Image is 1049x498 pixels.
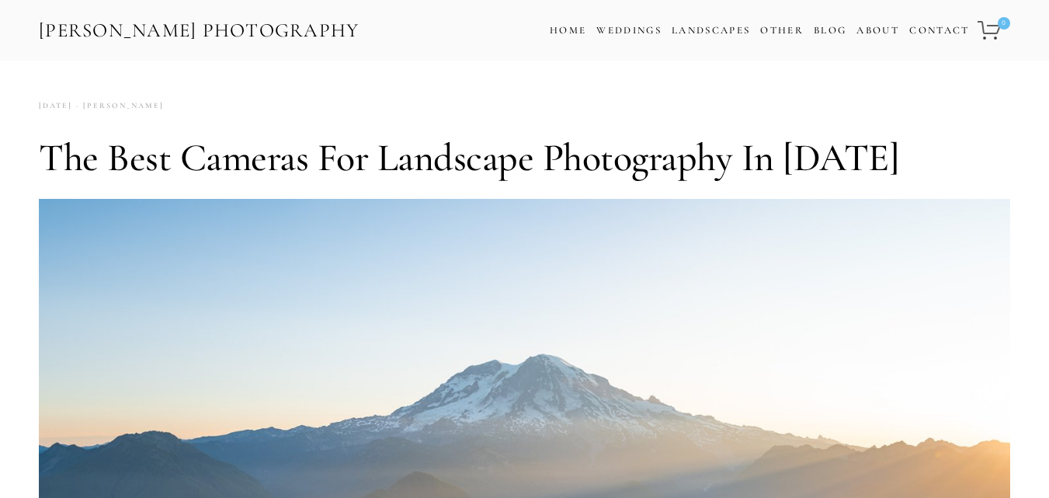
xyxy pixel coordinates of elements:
[37,13,361,48] a: [PERSON_NAME] Photography
[39,134,1010,181] h1: The Best Cameras for Landscape Photography in [DATE]
[72,96,164,117] a: [PERSON_NAME]
[550,19,586,42] a: Home
[975,12,1012,49] a: 0 items in cart
[998,17,1010,30] span: 0
[760,24,804,37] a: Other
[596,24,662,37] a: Weddings
[39,96,72,117] time: [DATE]
[672,24,750,37] a: Landscapes
[856,19,899,42] a: About
[814,19,846,42] a: Blog
[909,19,969,42] a: Contact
